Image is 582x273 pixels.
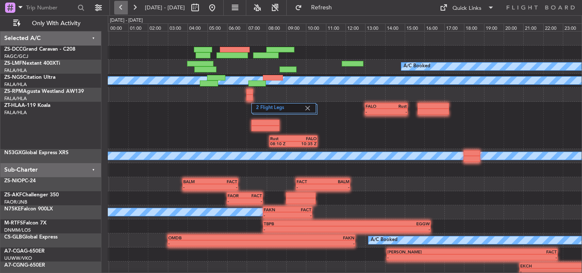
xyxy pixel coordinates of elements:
div: 11:00 [326,23,346,31]
span: ZS-LMF [4,61,22,66]
div: 14:00 [385,23,405,31]
div: FACT [472,249,557,254]
div: 00:00 [109,23,128,31]
div: Rust [270,136,293,141]
div: 12:00 [346,23,365,31]
div: 20:00 [504,23,523,31]
img: gray-close.svg [304,104,311,112]
div: 09:00 [286,23,306,31]
a: A7-CGAG-650ER [4,249,45,254]
div: - [288,213,311,218]
a: FALA/HLA [4,95,27,102]
div: - [387,255,472,260]
div: 04:00 [187,23,207,31]
div: TBPB [264,221,347,226]
span: ZS-RPM [4,89,23,94]
label: 2 Flight Legs [256,105,304,112]
span: M-RTFS [4,221,23,226]
div: - [472,255,557,260]
a: ZS-DCCGrand Caravan - C208 [4,47,75,52]
div: 22:00 [543,23,563,31]
span: N75KE [4,207,21,212]
div: 16:00 [424,23,444,31]
div: FACT [297,179,323,184]
a: FALA/HLA [4,67,27,74]
a: DNMM/LOS [4,227,31,233]
div: - [386,109,407,114]
span: CS-GLB [4,235,22,240]
div: 13:00 [365,23,385,31]
div: 02:00 [148,23,167,31]
a: M-RTFSFalcon 7X [4,221,46,226]
div: A/C Booked [403,60,430,73]
a: ZS-RPMAgusta Westland AW139 [4,89,84,94]
div: - [323,184,349,190]
div: 10:00 [306,23,326,31]
span: [DATE] - [DATE] [145,4,185,11]
span: ZT-HLA [4,103,21,108]
a: FAGC/GCJ [4,53,28,60]
a: ZS-AKFChallenger 350 [4,193,59,198]
span: Only With Activity [22,20,90,26]
a: N75KEFalcon 900LX [4,207,53,212]
div: [PERSON_NAME] [387,249,472,254]
span: Refresh [304,5,340,11]
button: Refresh [291,1,342,14]
div: [DATE] - [DATE] [110,17,143,24]
div: FAKN [264,207,288,212]
div: FACT [288,207,311,212]
a: A7-CGNG-650ER [4,263,45,268]
div: 19:00 [484,23,504,31]
div: FAOR [228,193,245,198]
span: A7-CGN [4,263,24,268]
div: Quick Links [452,4,481,13]
div: 21:00 [523,23,543,31]
div: - [264,213,288,218]
div: - [183,184,210,190]
a: N53GXGlobal Express XRS [4,150,69,155]
div: Rust [386,103,407,109]
div: OMDB [168,235,261,240]
div: 15:00 [405,23,424,31]
a: CS-GLBGlobal Express [4,235,58,240]
input: Trip Number [26,1,75,14]
button: Only With Activity [9,17,92,30]
div: 01:00 [128,23,148,31]
div: BALM [323,179,349,184]
span: ZS-AKF [4,193,22,198]
a: ZS-NGSCitation Ultra [4,75,55,80]
div: - [264,227,347,232]
div: FACT [245,193,262,198]
div: - [168,241,261,246]
div: 10:35 Z [294,141,317,146]
div: 18:00 [464,23,484,31]
div: FALO [366,103,386,109]
div: 06:00 [227,23,247,31]
span: ZS-DCC [4,47,23,52]
span: N53GX [4,150,22,155]
div: - [210,184,238,190]
div: - [297,184,323,190]
a: UUWW/VKO [4,255,32,262]
div: 05:00 [207,23,227,31]
div: EGGW [347,221,430,226]
a: FALA/HLA [4,109,27,116]
div: - [366,109,386,114]
div: FACT [210,179,238,184]
a: ZS-LMFNextant 400XTi [4,61,60,66]
button: Quick Links [435,1,498,14]
div: 07:00 [247,23,266,31]
div: - [245,198,262,204]
a: ZT-HLAA-119 Koala [4,103,50,108]
div: 08:00 [267,23,286,31]
div: - [347,227,430,232]
div: 17:00 [444,23,464,31]
span: A7-CGA [4,249,24,254]
span: ZS-NIO [4,178,22,184]
div: - [261,241,354,246]
div: FALO [294,136,317,141]
div: A/C Booked [371,234,398,247]
a: FAOR/JNB [4,199,27,205]
a: FALA/HLA [4,81,27,88]
a: ZS-NIOPC-24 [4,178,36,184]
